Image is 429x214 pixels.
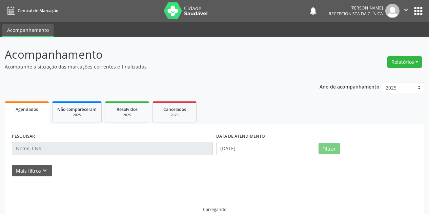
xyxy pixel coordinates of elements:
[12,165,52,177] button: Mais filtroskeyboard_arrow_down
[385,4,400,18] img: img
[402,6,410,14] i: 
[203,207,226,212] div: Carregando
[57,106,97,112] span: Não compareceram
[57,113,97,118] div: 2025
[158,113,191,118] div: 2025
[18,8,58,14] span: Central de Marcação
[329,5,383,11] div: [PERSON_NAME]
[412,5,424,17] button: apps
[308,6,318,16] button: notifications
[163,106,186,112] span: Cancelados
[16,106,38,112] span: Agendados
[400,4,412,18] button: 
[216,131,265,142] label: DATA DE ATENDIMENTO
[216,142,315,155] input: Selecione um intervalo
[110,113,144,118] div: 2025
[41,167,48,174] i: keyboard_arrow_down
[319,143,340,154] button: Filtrar
[12,142,213,155] input: Nome, CNS
[12,131,35,142] label: PESQUISAR
[329,11,383,17] span: Recepcionista da clínica
[2,24,54,37] a: Acompanhamento
[387,56,422,68] button: Relatórios
[5,63,299,70] p: Acompanhe a situação das marcações correntes e finalizadas
[117,106,138,112] span: Resolvidos
[320,82,380,91] p: Ano de acompanhamento
[5,46,299,63] p: Acompanhamento
[5,5,58,16] a: Central de Marcação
